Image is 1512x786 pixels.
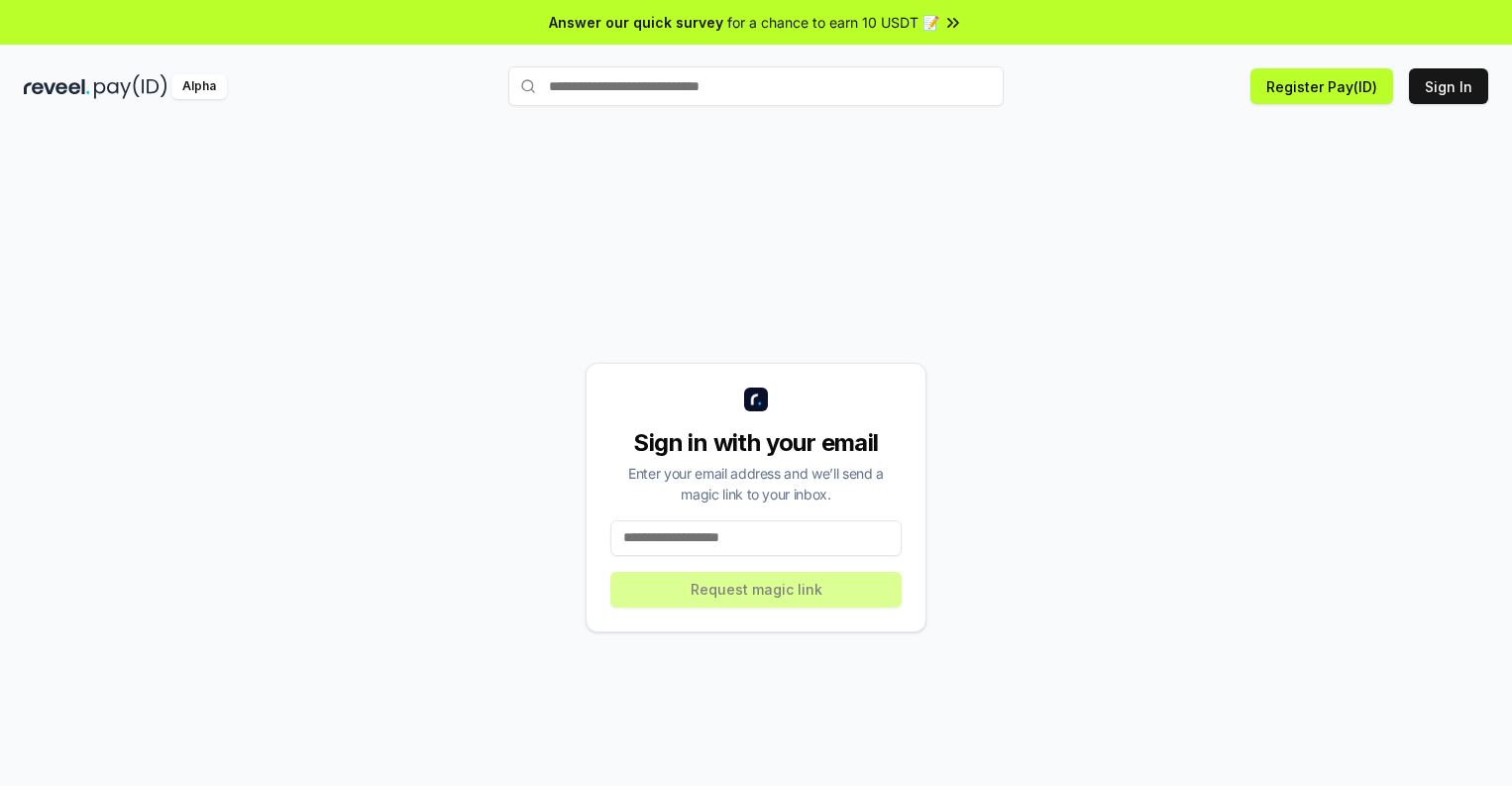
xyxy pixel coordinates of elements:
button: Register Pay(ID) [1250,68,1393,104]
div: Enter your email address and we’ll send a magic link to your inbox. [610,463,902,505]
img: logo_small [744,388,768,411]
div: Alpha [171,74,227,99]
span: Answer our quick survey [549,12,723,33]
img: reveel_dark [24,74,90,99]
img: pay_id [94,74,167,99]
span: for a chance to earn 10 USDT 📝 [727,12,939,33]
button: Sign In [1409,68,1488,104]
div: Sign in with your email [610,427,902,459]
